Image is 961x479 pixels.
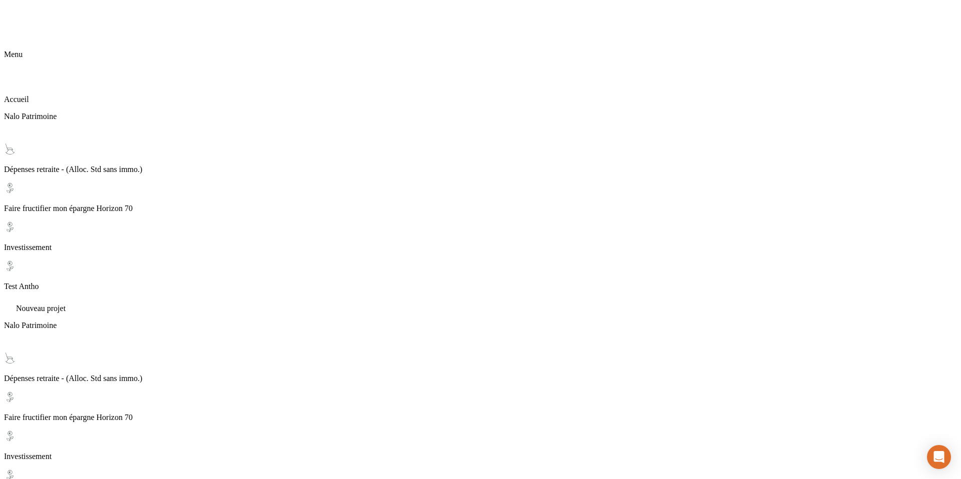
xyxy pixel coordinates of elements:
[4,352,957,383] div: Dépenses retraite - (Alloc. Std sans immo.)
[4,95,957,104] p: Accueil
[4,112,957,121] p: Nalo Patrimoine
[4,165,957,174] p: Dépenses retraite - (Alloc. Std sans immo.)
[4,73,957,104] div: Accueil
[4,374,957,383] p: Dépenses retraite - (Alloc. Std sans immo.)
[4,430,957,461] div: Investissement
[4,50,23,58] span: Menu
[4,182,957,213] div: Faire fructifier mon épargne Horizon 70
[4,282,957,291] p: Test Antho
[4,221,957,252] div: Investissement
[4,299,957,313] div: Nouveau projet
[4,391,957,422] div: Faire fructifier mon épargne Horizon 70
[4,204,957,213] p: Faire fructifier mon épargne Horizon 70
[927,445,951,469] div: Open Intercom Messenger
[4,260,957,291] div: Test Antho
[4,321,957,330] p: Nalo Patrimoine
[4,243,957,252] p: Investissement
[16,304,66,312] span: Nouveau projet
[4,413,957,422] p: Faire fructifier mon épargne Horizon 70
[4,452,957,461] p: Investissement
[4,143,957,174] div: Dépenses retraite - (Alloc. Std sans immo.)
